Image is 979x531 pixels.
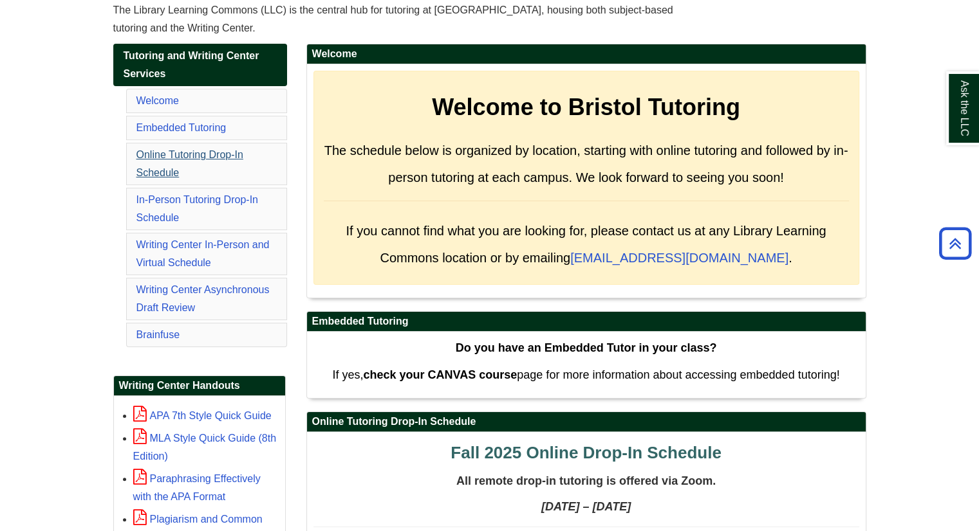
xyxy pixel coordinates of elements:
a: Tutoring and Writing Center Services [113,44,287,86]
a: Brainfuse [136,329,180,340]
a: In-Person Tutoring Drop-In Schedule [136,194,258,223]
a: Online Tutoring Drop-In Schedule [136,149,243,178]
span: If you cannot find what you are looking for, please contact us at any Library Learning Commons lo... [346,224,826,265]
span: The schedule below is organized by location, starting with online tutoring and followed by in-per... [324,143,848,184]
h2: Embedded Tutoring [307,312,866,332]
a: APA 7th Style Quick Guide [133,410,272,421]
span: Tutoring and Writing Center Services [124,50,259,79]
a: Writing Center In-Person and Virtual Schedule [136,239,270,268]
span: All remote drop-in tutoring is offered via Zoom. [456,474,716,487]
h2: Writing Center Handouts [114,376,285,396]
strong: Welcome to Bristol Tutoring [432,94,740,120]
span: Fall 2025 Online Drop-In Schedule [451,443,721,462]
strong: [DATE] – [DATE] [541,500,631,513]
a: Welcome [136,95,179,106]
a: Back to Top [935,235,976,252]
span: If yes, page for more information about accessing embedded tutoring! [332,368,839,381]
a: [EMAIL_ADDRESS][DOMAIN_NAME] [570,251,788,265]
a: Paraphrasing Effectively with the APA Format [133,473,261,502]
a: MLA Style Quick Guide (8th Edition) [133,433,277,462]
a: Writing Center Asynchronous Draft Review [136,284,270,313]
h2: Welcome [307,44,866,64]
strong: check your CANVAS course [363,368,517,381]
a: Embedded Tutoring [136,122,227,133]
h2: Online Tutoring Drop-In Schedule [307,412,866,432]
strong: Do you have an Embedded Tutor in your class? [456,341,717,354]
span: The Library Learning Commons (LLC) is the central hub for tutoring at [GEOGRAPHIC_DATA], housing ... [113,4,673,33]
